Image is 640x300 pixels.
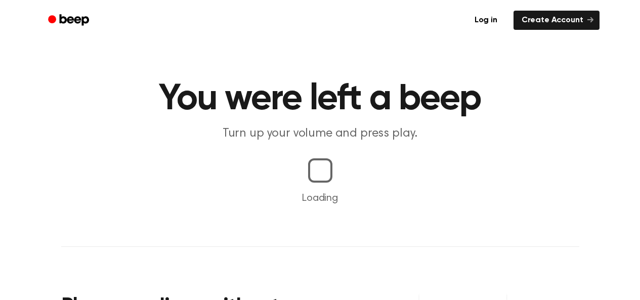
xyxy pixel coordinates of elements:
[126,125,515,142] p: Turn up your volume and press play.
[41,11,98,30] a: Beep
[464,9,507,32] a: Log in
[12,191,628,206] p: Loading
[61,81,579,117] h1: You were left a beep
[514,11,600,30] a: Create Account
